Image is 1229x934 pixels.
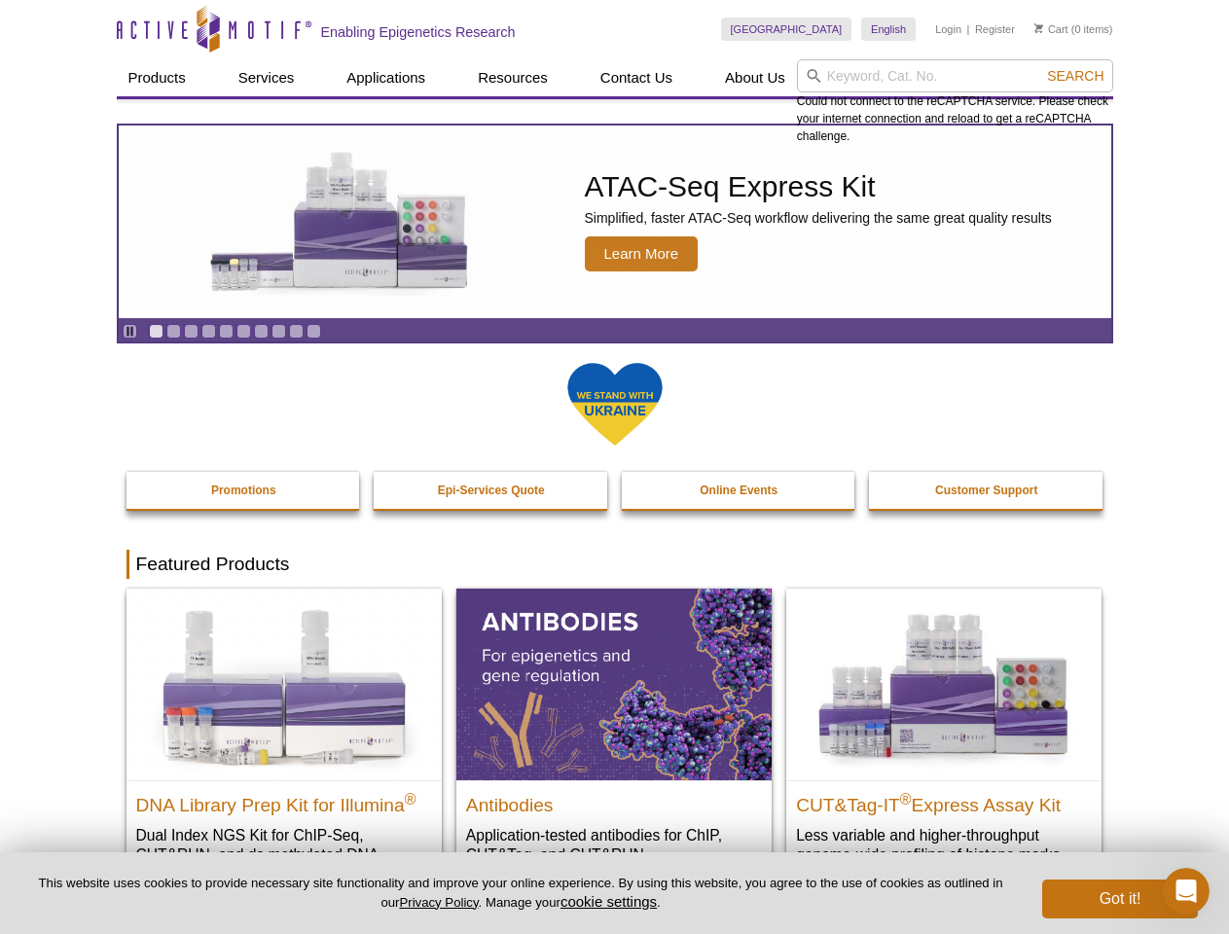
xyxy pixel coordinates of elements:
[335,59,437,96] a: Applications
[975,22,1015,36] a: Register
[119,126,1111,318] article: ATAC-Seq Express Kit
[136,786,432,815] h2: DNA Library Prep Kit for Illumina
[321,23,516,41] h2: Enabling Epigenetics Research
[466,786,762,815] h2: Antibodies
[374,472,609,509] a: Epi-Services Quote
[181,148,502,296] img: ATAC-Seq Express Kit
[219,324,234,339] a: Go to slide 5
[1047,68,1103,84] span: Search
[935,484,1037,497] strong: Customer Support
[227,59,307,96] a: Services
[585,209,1052,227] p: Simplified, faster ATAC-Seq workflow delivering the same great quality results
[1041,67,1109,85] button: Search
[399,895,478,910] a: Privacy Policy
[786,589,1102,779] img: CUT&Tag-IT® Express Assay Kit
[123,324,137,339] a: Toggle autoplay
[466,825,762,865] p: Application-tested antibodies for ChIP, CUT&Tag, and CUT&RUN.
[797,59,1113,145] div: Could not connect to the reCAPTCHA service. Please check your internet connection and reload to g...
[796,786,1092,815] h2: CUT&Tag-IT Express Assay Kit
[438,484,545,497] strong: Epi-Services Quote
[1034,22,1068,36] a: Cart
[456,589,772,883] a: All Antibodies Antibodies Application-tested antibodies for ChIP, CUT&Tag, and CUT&RUN.
[900,790,912,807] sup: ®
[585,172,1052,201] h2: ATAC-Seq Express Kit
[935,22,961,36] a: Login
[721,18,852,41] a: [GEOGRAPHIC_DATA]
[119,126,1111,318] a: ATAC-Seq Express Kit ATAC-Seq Express Kit Simplified, faster ATAC-Seq workflow delivering the sam...
[136,825,432,884] p: Dual Index NGS Kit for ChIP-Seq, CUT&RUN, and ds methylated DNA assays.
[786,589,1102,883] a: CUT&Tag-IT® Express Assay Kit CUT&Tag-IT®Express Assay Kit Less variable and higher-throughput ge...
[1034,18,1113,41] li: (0 items)
[585,236,699,271] span: Learn More
[869,472,1104,509] a: Customer Support
[127,550,1103,579] h2: Featured Products
[566,361,664,448] img: We Stand With Ukraine
[796,825,1092,865] p: Less variable and higher-throughput genome-wide profiling of histone marks​.
[1034,23,1043,33] img: Your Cart
[967,18,970,41] li: |
[127,589,442,903] a: DNA Library Prep Kit for Illumina DNA Library Prep Kit for Illumina® Dual Index NGS Kit for ChIP-...
[861,18,916,41] a: English
[1042,880,1198,918] button: Got it!
[405,790,416,807] sup: ®
[560,893,657,910] button: cookie settings
[589,59,684,96] a: Contact Us
[149,324,163,339] a: Go to slide 1
[184,324,199,339] a: Go to slide 3
[254,324,269,339] a: Go to slide 7
[466,59,560,96] a: Resources
[1163,868,1210,915] iframe: Intercom live chat
[127,472,362,509] a: Promotions
[622,472,857,509] a: Online Events
[456,589,772,779] img: All Antibodies
[700,484,777,497] strong: Online Events
[127,589,442,779] img: DNA Library Prep Kit for Illumina
[236,324,251,339] a: Go to slide 6
[271,324,286,339] a: Go to slide 8
[201,324,216,339] a: Go to slide 4
[117,59,198,96] a: Products
[797,59,1113,92] input: Keyword, Cat. No.
[211,484,276,497] strong: Promotions
[166,324,181,339] a: Go to slide 2
[289,324,304,339] a: Go to slide 9
[307,324,321,339] a: Go to slide 10
[713,59,797,96] a: About Us
[31,875,1010,912] p: This website uses cookies to provide necessary site functionality and improve your online experie...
